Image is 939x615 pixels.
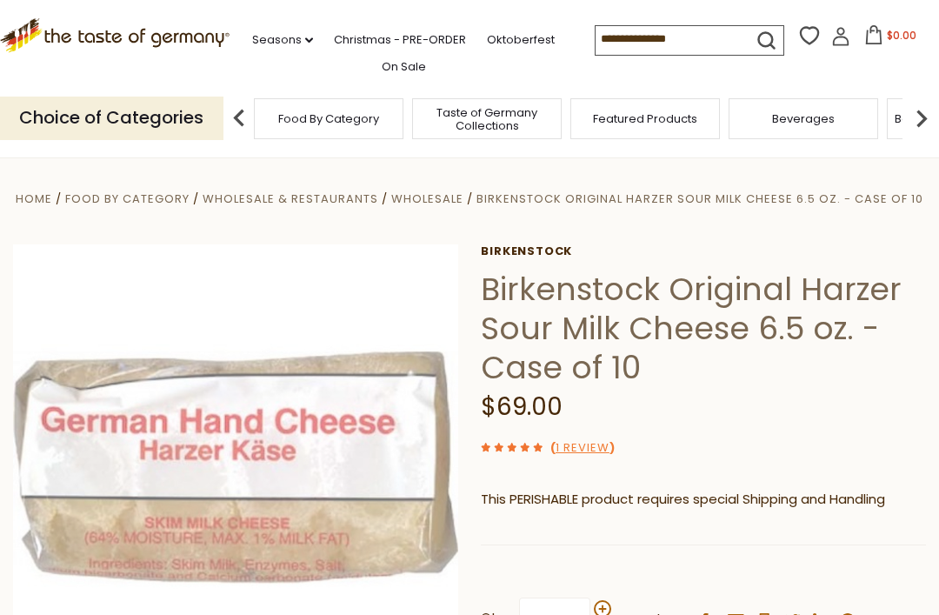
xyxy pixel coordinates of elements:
[556,439,609,458] a: 1 Review
[487,30,555,50] a: Oktoberfest
[65,191,190,207] a: Food By Category
[334,30,466,50] a: Christmas - PRE-ORDER
[887,28,916,43] span: $0.00
[772,112,835,125] a: Beverages
[481,270,926,387] h1: Birkenstock Original Harzer Sour Milk Cheese 6.5 oz. - Case of 10
[904,101,939,136] img: next arrow
[481,244,926,258] a: Birkenstock
[16,191,52,207] a: Home
[252,30,313,50] a: Seasons
[481,390,563,424] span: $69.00
[476,191,923,207] a: Birkenstock Original Harzer Sour Milk Cheese 6.5 oz. - Case of 10
[222,101,256,136] img: previous arrow
[854,25,928,51] button: $0.00
[417,106,556,132] a: Taste of Germany Collections
[481,489,926,511] p: This PERISHABLE product requires special Shipping and Handling
[382,57,426,77] a: On Sale
[550,439,615,456] span: ( )
[203,191,378,207] a: Wholesale & Restaurants
[593,112,697,125] a: Featured Products
[278,112,379,125] a: Food By Category
[391,191,463,207] a: Wholesale
[497,524,926,545] li: We will ship this product in heat-protective packaging and ice.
